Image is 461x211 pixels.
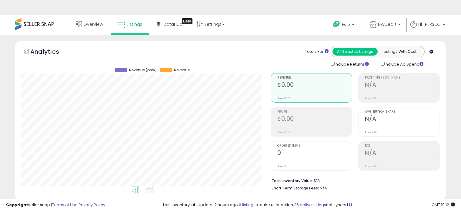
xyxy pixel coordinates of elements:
[192,15,229,33] a: Settings
[277,97,292,100] small: Prev: $0.00
[174,68,190,72] span: Revenue
[365,149,439,158] h2: N/A
[332,48,378,56] button: All Selected Listings
[277,131,292,134] small: Prev: $0.00
[376,60,433,67] div: Include Ad Spend
[305,49,329,55] div: Totals For
[410,21,445,35] a: Hi [PERSON_NAME]
[377,48,423,56] button: Listings With Cost
[328,16,360,35] a: Help
[277,165,286,168] small: Prev: 0
[152,15,187,33] a: DataHub
[272,177,435,184] li: $18
[129,68,157,72] span: Revenue (prev)
[79,202,105,208] a: Privacy Policy
[277,149,352,158] h2: 0
[365,131,377,134] small: Prev: N/A
[365,97,377,100] small: Prev: N/A
[163,21,182,27] span: DataHub
[272,178,313,183] b: Total Inventory Value:
[272,185,319,191] b: Short Term Storage Fees:
[418,21,441,27] span: Hi [PERSON_NAME]
[365,144,439,148] span: ROI
[239,202,256,208] a: 6 listings
[71,15,108,33] a: Overview
[182,18,192,24] div: Tooltip anchor
[365,81,439,90] h2: N/A
[294,202,326,208] a: 25 active listings
[365,110,439,114] span: Avg. Buybox Share
[326,60,376,67] div: Include Returns
[83,21,103,27] span: Overview
[365,76,439,80] span: Profit [PERSON_NAME]
[320,185,327,191] span: N/A
[333,20,340,28] i: Get Help
[277,110,352,114] span: Profit
[277,115,352,124] h2: $0.00
[365,115,439,124] h2: N/A
[52,202,78,208] a: Terms of Use
[163,202,455,208] div: Last InventoryLab Update: 2 hours ago, require user action, not synced.
[432,202,455,208] span: 2025-09-15 19:12 GMT
[378,21,396,27] span: NWDealz
[277,81,352,90] h2: $0.00
[6,202,105,208] div: seller snap | |
[113,15,147,33] a: Listings
[30,47,71,57] h5: Analytics
[277,76,352,80] span: Revenue
[277,144,352,148] span: Ordered Items
[365,165,377,168] small: Prev: N/A
[342,22,350,27] span: Help
[127,21,142,27] span: Listings
[366,15,405,35] a: NWDealz
[6,202,28,208] strong: Copyright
